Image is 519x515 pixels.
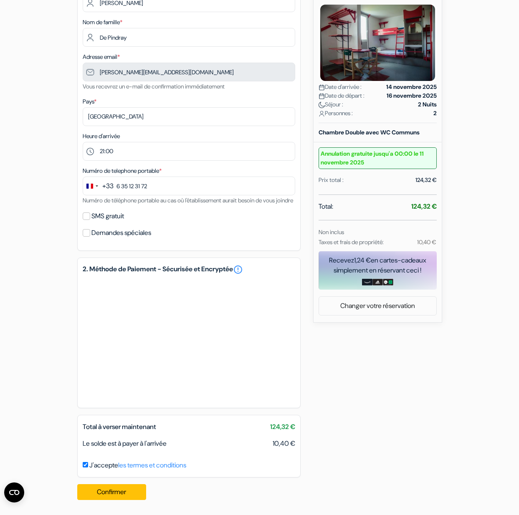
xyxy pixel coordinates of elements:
label: Numéro de telephone portable [83,167,162,175]
div: Prix total : [319,176,344,184]
small: Taxes et frais de propriété: [319,238,384,246]
img: moon.svg [319,102,325,108]
img: amazon-card-no-text.png [362,279,372,285]
strong: 14 novembre 2025 [386,83,437,91]
label: SMS gratuit [91,210,124,222]
small: 10,40 € [417,238,436,246]
span: Date de départ : [319,91,365,100]
span: 124,32 € [270,422,295,432]
span: 10,40 € [273,439,295,449]
label: Demandes spéciales [91,227,151,239]
small: Numéro de téléphone portable au cas où l'établissement aurait besoin de vous joindre [83,197,293,204]
h5: 2. Méthode de Paiement - Sécurisée et Encryptée [83,265,295,275]
button: Open CMP widget [4,482,24,502]
strong: 2 Nuits [418,100,437,109]
button: Change country, selected France (+33) [83,177,114,195]
img: adidas-card.png [372,279,383,285]
span: Le solde est à payer à l'arrivée [83,439,167,448]
img: user_icon.svg [319,111,325,117]
span: Total: [319,202,333,212]
a: error_outline [233,265,243,275]
button: Confirmer [77,484,147,500]
span: Séjour : [319,100,343,109]
label: Pays [83,97,96,106]
img: calendar.svg [319,93,325,99]
label: Heure d'arrivée [83,132,120,141]
div: +33 [102,181,114,191]
b: Chambre Double avec WC Communs [319,129,420,136]
span: Total à verser maintenant [83,422,156,431]
label: Nom de famille [83,18,122,27]
label: Adresse email [83,53,120,61]
strong: 2 [433,109,437,118]
label: J'accepte [89,460,186,470]
input: Entrer adresse e-mail [83,63,295,81]
div: Recevez en cartes-cadeaux simplement en réservant ceci ! [319,255,437,275]
div: 124,32 € [415,176,437,184]
span: Personnes : [319,109,353,118]
span: 1,24 € [354,256,371,265]
img: uber-uber-eats-card.png [383,279,393,285]
span: Date d'arrivée : [319,83,362,91]
input: 6 12 34 56 78 [83,177,295,195]
a: Changer votre réservation [319,298,436,314]
iframe: Cadre de saisie sécurisé pour le paiement [81,276,297,403]
small: Annulation gratuite jusqu'a 00:00 le 11 novembre 2025 [319,147,437,169]
a: les termes et conditions [118,461,186,470]
img: calendar.svg [319,84,325,91]
small: Non inclus [319,228,344,236]
strong: 124,32 € [411,202,437,211]
strong: 16 novembre 2025 [387,91,437,100]
input: Entrer le nom de famille [83,28,295,47]
small: Vous recevrez un e-mail de confirmation immédiatement [83,83,225,90]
